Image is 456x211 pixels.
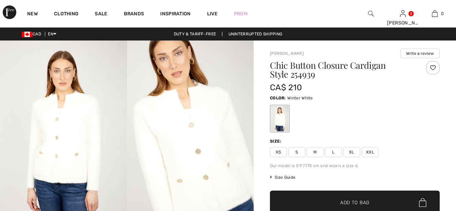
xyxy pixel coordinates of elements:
img: My Bag [432,10,438,18]
span: Winter White [287,96,313,100]
span: XS [270,147,287,157]
img: Canadian Dollar [22,32,33,37]
span: M [307,147,324,157]
span: CAD [22,32,44,36]
span: Size Guide [270,174,295,180]
a: 0 [419,10,450,18]
button: Write a review [400,49,440,58]
img: 1ère Avenue [3,5,16,19]
div: [PERSON_NAME] [387,19,418,27]
img: search the website [368,10,374,18]
h1: Chic Button Closure Cardigan Style 254939 [270,61,412,79]
div: Our model is 5'9"/175 cm and wears a size 6. [270,163,440,169]
div: Size: [270,138,283,144]
img: My Info [400,10,406,18]
a: Brands [124,11,144,18]
a: Prom [234,10,248,17]
span: EN [48,32,56,36]
span: S [288,147,305,157]
span: Color: [270,96,286,100]
span: XXL [362,147,379,157]
img: Bag.svg [419,198,426,207]
span: Add to Bag [340,199,369,206]
a: New [27,11,38,18]
a: Sign In [400,10,406,17]
a: Live [207,10,218,17]
div: Winter White [271,106,289,131]
a: Sale [95,11,107,18]
span: 0 [441,11,444,17]
span: XL [343,147,360,157]
span: CA$ 210 [270,83,302,92]
a: [PERSON_NAME] [270,51,304,56]
span: Inspiration [160,11,190,18]
a: Clothing [54,11,78,18]
span: L [325,147,342,157]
